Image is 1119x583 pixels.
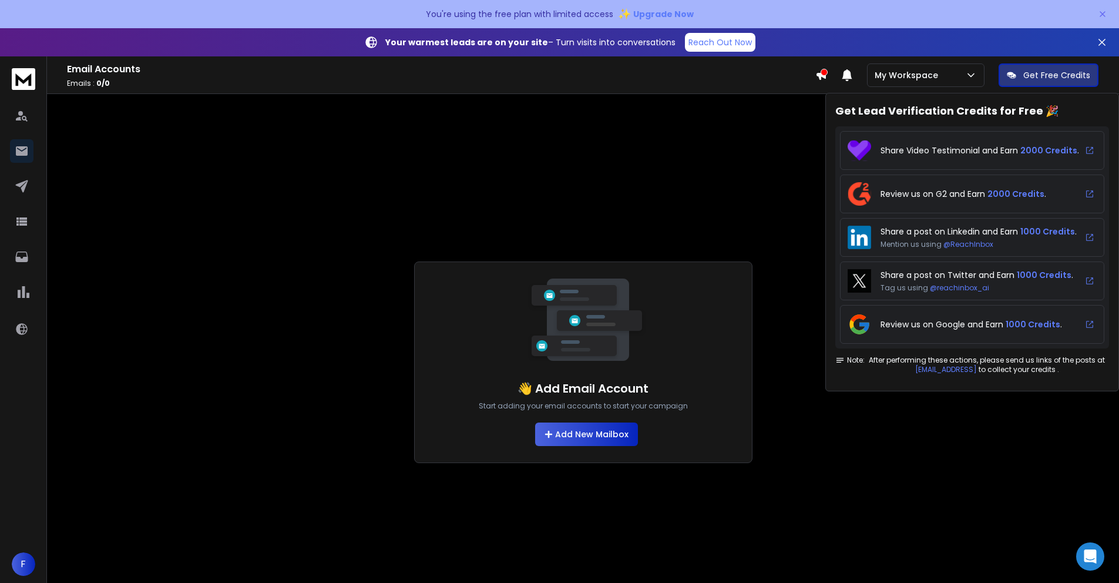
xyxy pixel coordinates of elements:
p: After performing these actions, please send us links of the posts at to collect your credits . [865,356,1109,374]
p: Emails : [67,79,815,88]
a: Share a post on Twitter and Earn 1000 Credits.Tag us using @reachinbox_ai [840,262,1104,300]
p: Mention us using [881,240,1077,249]
strong: Your warmest leads are on your site [385,36,548,48]
button: F [12,552,35,576]
h1: 👋 Add Email Account [518,380,648,397]
a: Share a post on Linkedin and Earn 1000 Credits.Mention us using @ReachInbox [840,218,1104,257]
p: Get Free Credits [1023,69,1090,81]
span: 2000 Credits [1020,145,1077,156]
a: Review us on Google and Earn 1000 Credits. [840,305,1104,344]
p: – Turn visits into conversations [385,36,676,48]
span: 1000 Credits [1020,226,1075,237]
p: My Workspace [875,69,943,81]
div: Open Intercom Messenger [1076,542,1104,571]
h2: Get Lead Verification Credits for Free 🎉 [835,103,1109,119]
span: 2000 Credits [987,188,1044,200]
p: Share a post on Twitter and Earn . [881,269,1073,281]
p: Tag us using [881,283,1073,293]
span: 1000 Credits [1017,269,1071,281]
a: [EMAIL_ADDRESS] [915,364,977,374]
a: Review us on G2 and Earn 2000 Credits. [840,175,1104,213]
p: Reach Out Now [688,36,752,48]
span: ✨ [618,6,631,22]
p: Start adding your email accounts to start your campaign [479,401,688,411]
span: @reachinbox_ai [930,283,989,293]
span: @ReachInbox [943,239,993,249]
span: Note: [835,356,865,365]
p: You're using the free plan with limited access [426,8,613,20]
p: Share Video Testimonial and Earn . [881,145,1079,156]
img: logo [12,68,35,90]
span: Upgrade Now [633,8,694,20]
span: 0 / 0 [96,78,110,88]
button: Add New Mailbox [535,423,638,446]
button: ✨Upgrade Now [618,2,694,26]
button: Get Free Credits [999,63,1098,87]
p: Review us on Google and Earn . [881,319,1062,330]
a: Reach Out Now [685,33,755,52]
p: Review us on G2 and Earn . [881,188,1046,200]
p: Share a post on Linkedin and Earn . [881,226,1077,237]
a: Share Video Testimonial and Earn 2000 Credits. [840,131,1104,170]
h1: Email Accounts [67,62,815,76]
span: 1000 Credits [1006,319,1060,330]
